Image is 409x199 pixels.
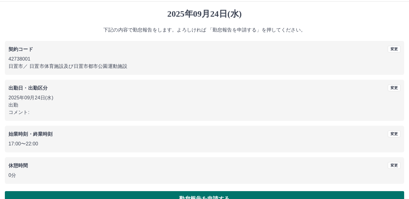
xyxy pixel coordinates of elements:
[8,85,48,91] b: 出勤日・出勤区分
[388,131,401,137] button: 変更
[8,131,52,137] b: 始業時刻・終業時刻
[8,163,28,168] b: 休憩時間
[8,55,401,63] p: 42738001
[8,63,401,70] p: 日置市 ／ 日置市体育施設及び日置市都市公園運動施設
[388,85,401,91] button: 変更
[388,162,401,169] button: 変更
[388,46,401,52] button: 変更
[8,47,33,52] b: 契約コード
[5,26,404,34] p: 下記の内容で勤怠報告をします。よろしければ 「勤怠報告を申請する」を押してください。
[8,109,401,116] p: コメント:
[8,140,401,148] p: 17:00 〜 22:00
[8,94,401,101] p: 2025年09月24日(水)
[8,172,401,179] p: 0分
[8,101,401,109] p: 出勤
[5,9,404,19] h1: 2025年09月24日(水)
